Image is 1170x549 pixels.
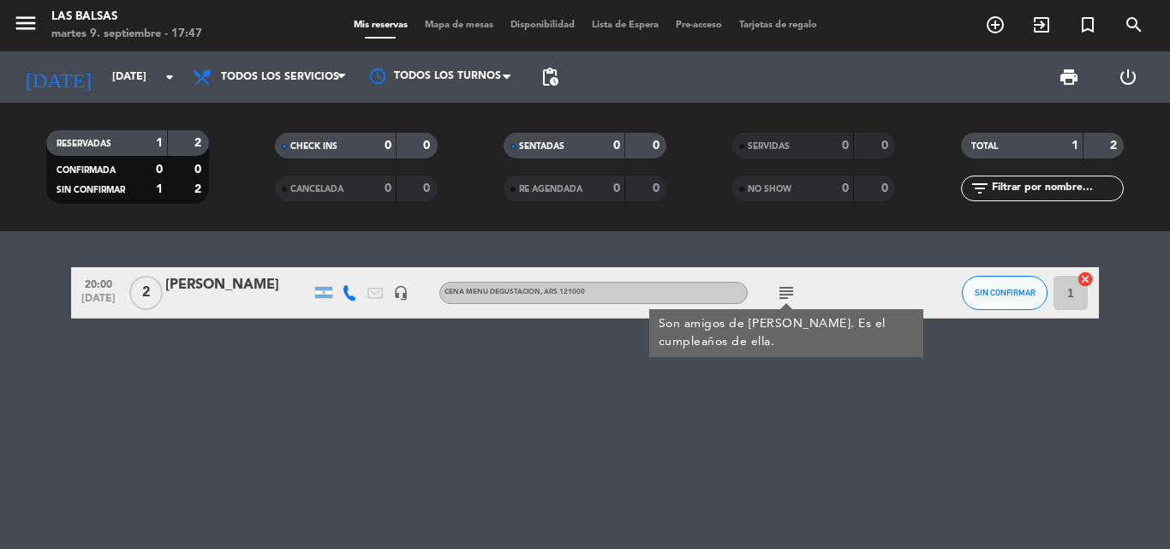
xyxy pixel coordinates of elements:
strong: 0 [423,182,433,194]
strong: 0 [385,140,391,152]
i: cancel [1077,271,1094,288]
span: SERVIDAS [748,142,790,151]
strong: 0 [653,182,663,194]
strong: 0 [423,140,433,152]
strong: 2 [194,183,205,195]
span: Mapa de mesas [416,21,502,30]
i: search [1124,15,1144,35]
strong: 2 [1110,140,1120,152]
span: SIN CONFIRMAR [57,186,125,194]
span: CENA MENU DEGUSTACION [445,289,585,295]
span: CANCELADA [290,185,343,194]
i: headset_mic [393,285,409,301]
i: arrow_drop_down [159,67,180,87]
span: Lista de Espera [583,21,667,30]
i: filter_list [970,178,990,199]
span: SENTADAS [519,142,564,151]
i: [DATE] [13,58,104,96]
i: subject [776,283,797,303]
span: Mis reservas [345,21,416,30]
span: , ARS 121000 [540,289,585,295]
span: TOTAL [971,142,998,151]
strong: 0 [194,164,205,176]
strong: 0 [881,182,892,194]
i: power_settings_new [1118,67,1138,87]
span: NO SHOW [748,185,791,194]
span: Disponibilidad [502,21,583,30]
div: Las Balsas [51,9,202,26]
i: turned_in_not [1077,15,1098,35]
div: [PERSON_NAME] [165,274,311,296]
strong: 0 [156,164,163,176]
span: [DATE] [77,293,120,313]
span: Pre-acceso [667,21,731,30]
span: CONFIRMADA [57,166,116,175]
div: Son amigos de [PERSON_NAME]. Es el cumpleaños de ella. [659,315,915,351]
span: print [1059,67,1079,87]
span: Tarjetas de regalo [731,21,826,30]
span: 20:00 [77,273,120,293]
span: RESERVADAS [57,140,111,148]
strong: 0 [842,140,849,152]
i: exit_to_app [1031,15,1052,35]
strong: 0 [842,182,849,194]
strong: 1 [1072,140,1078,152]
span: CHECK INS [290,142,337,151]
div: martes 9. septiembre - 17:47 [51,26,202,43]
input: Filtrar por nombre... [990,179,1123,198]
strong: 1 [156,137,163,149]
span: RE AGENDADA [519,185,582,194]
i: menu [13,10,39,36]
strong: 0 [613,140,620,152]
strong: 0 [881,140,892,152]
div: LOG OUT [1098,51,1157,103]
button: menu [13,10,39,42]
button: SIN CONFIRMAR [962,276,1048,310]
span: Todos los servicios [221,71,339,83]
strong: 0 [653,140,663,152]
strong: 1 [156,183,163,195]
span: 2 [129,276,163,310]
i: add_circle_outline [985,15,1006,35]
strong: 0 [613,182,620,194]
strong: 2 [194,137,205,149]
strong: 0 [385,182,391,194]
span: pending_actions [540,67,560,87]
span: SIN CONFIRMAR [975,288,1036,297]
